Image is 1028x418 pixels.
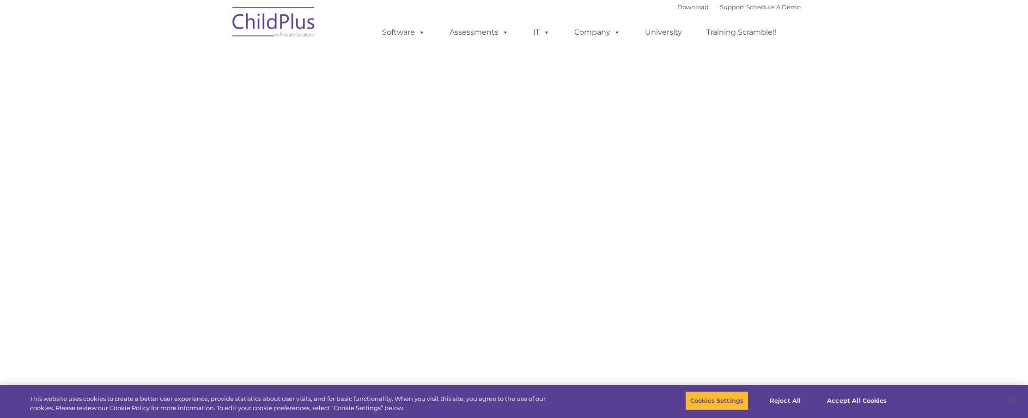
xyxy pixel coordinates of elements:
[30,394,566,412] div: This website uses cookies to create a better user experience, provide statistics about user visit...
[677,3,709,11] a: Download
[685,391,748,411] button: Cookies Settings
[440,23,518,42] a: Assessments
[524,23,559,42] a: IT
[373,23,434,42] a: Software
[746,3,801,11] a: Schedule A Demo
[756,391,814,411] button: Reject All
[697,23,785,42] a: Training Scramble!!
[1003,391,1023,411] button: Close
[228,0,320,47] img: ChildPlus by Procare Solutions
[677,3,801,11] font: |
[565,23,630,42] a: Company
[720,3,744,11] a: Support
[636,23,691,42] a: University
[822,391,892,411] button: Accept All Cookies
